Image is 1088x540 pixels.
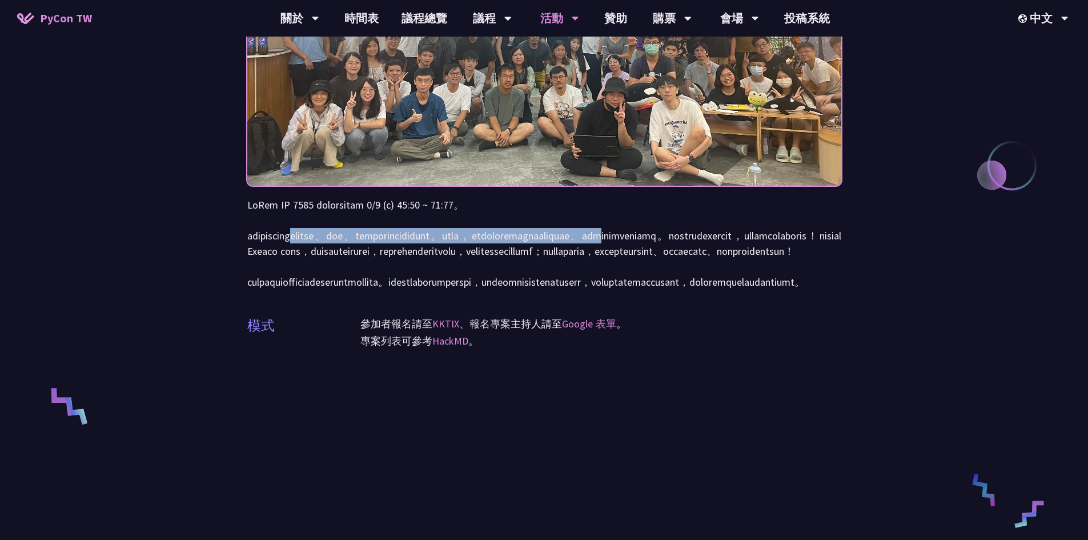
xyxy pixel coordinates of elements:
p: 模式 [247,315,275,336]
img: Locale Icon [1018,14,1030,23]
p: 參加者報名請至 、報名專案主持人請至 。 [360,315,841,333]
a: HackMD [432,334,468,347]
a: PyCon TW [6,4,103,33]
img: Home icon of PyCon TW 2025 [17,13,34,24]
p: 專案列表可參考 。 [360,333,841,350]
a: KKTIX [432,317,459,330]
span: PyCon TW [40,10,92,27]
p: LoRem IP 7585 dolorsitam 0/9 (c) 45:50 ~ 71:77。 adipiscingelitse、doe、temporincididunt。utla，etdolo... [247,197,841,290]
a: Google 表單 [562,317,616,330]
